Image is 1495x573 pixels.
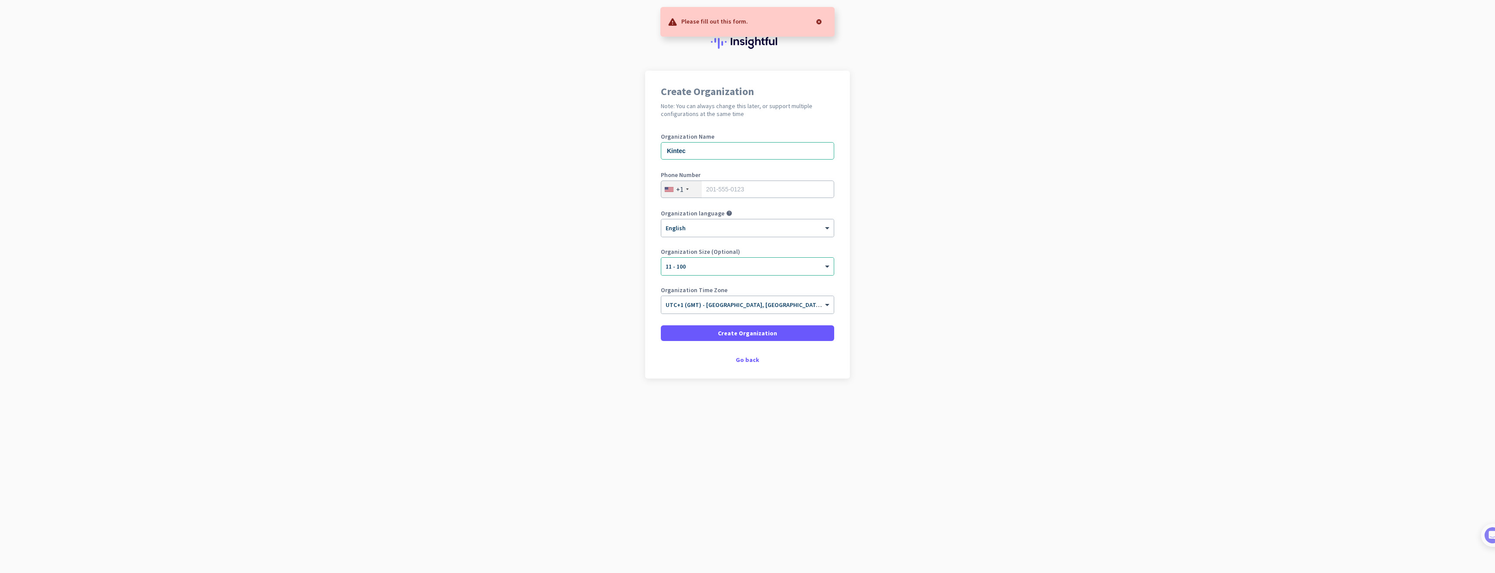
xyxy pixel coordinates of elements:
label: Organization Name [661,133,834,140]
i: help [726,210,732,216]
span: Create Organization [718,329,777,338]
img: Insightful [711,35,784,49]
label: Phone Number [661,172,834,178]
button: Create Organization [661,325,834,341]
h1: Create Organization [661,86,834,97]
div: Go back [661,357,834,363]
label: Organization language [661,210,724,216]
p: Please fill out this form. [681,17,748,25]
input: 201-555-0123 [661,181,834,198]
label: Organization Time Zone [661,287,834,293]
input: What is the name of your organization? [661,142,834,160]
h2: Note: You can always change this later, or support multiple configurations at the same time [661,102,834,118]
label: Organization Size (Optional) [661,249,834,255]
div: +1 [676,185,683,194]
